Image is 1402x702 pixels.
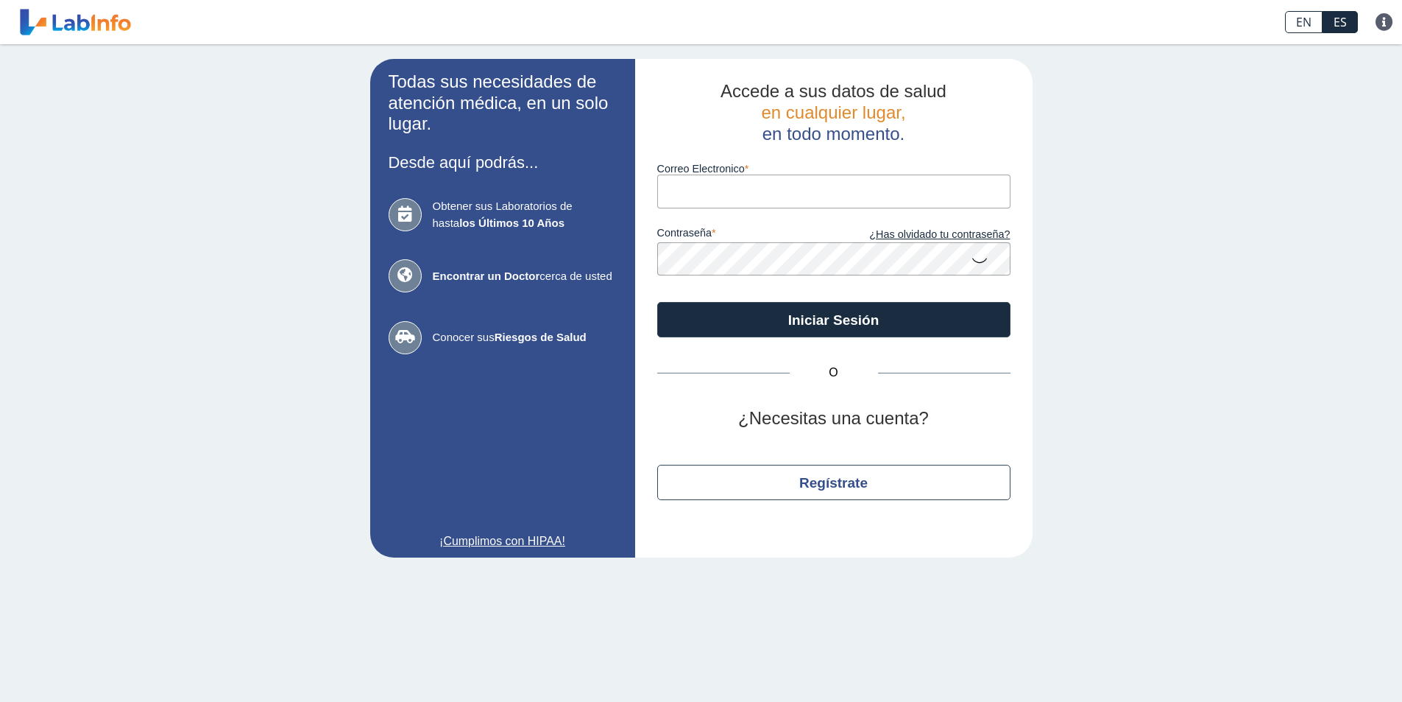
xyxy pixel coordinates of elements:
span: Obtener sus Laboratorios de hasta [433,198,617,231]
a: ¿Has olvidado tu contraseña? [834,227,1010,243]
b: Encontrar un Doctor [433,270,540,282]
label: Correo Electronico [657,163,1010,175]
a: ES [1323,11,1358,33]
a: ¡Cumplimos con HIPAA! [389,533,617,550]
label: contraseña [657,227,834,243]
span: en todo momento. [762,124,904,144]
h2: Todas sus necesidades de atención médica, en un solo lugar. [389,71,617,135]
span: cerca de usted [433,268,617,285]
button: Iniciar Sesión [657,302,1010,337]
span: Conocer sus [433,329,617,346]
h3: Desde aquí podrás... [389,153,617,172]
a: EN [1285,11,1323,33]
span: en cualquier lugar, [761,102,905,122]
b: los Últimos 10 Años [459,217,564,229]
b: Riesgos de Salud [495,331,587,343]
span: Accede a sus datos de salud [721,81,946,101]
h2: ¿Necesitas una cuenta? [657,408,1010,429]
button: Regístrate [657,465,1010,500]
span: O [790,364,878,382]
